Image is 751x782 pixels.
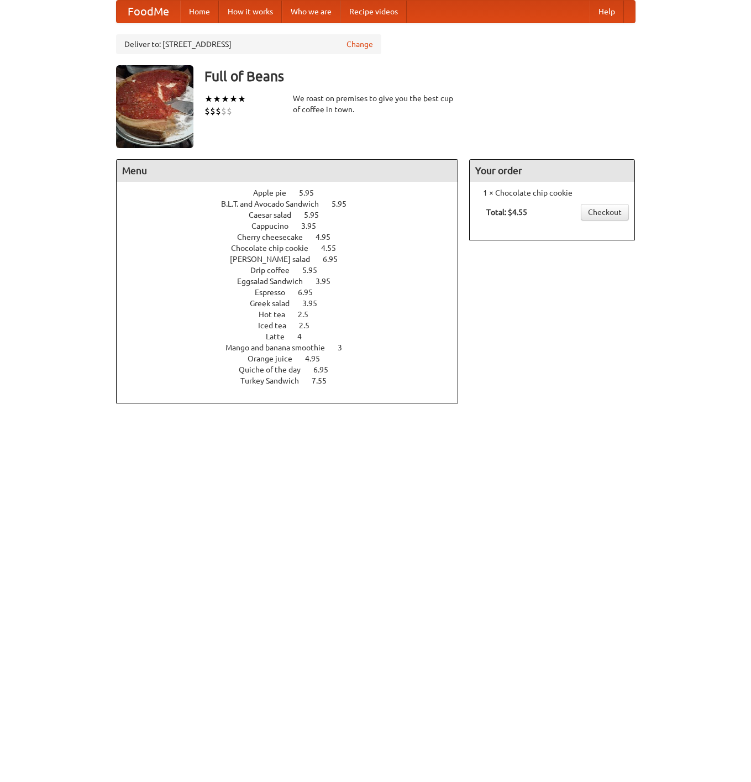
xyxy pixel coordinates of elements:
[590,1,624,23] a: Help
[250,266,301,275] span: Drip coffee
[248,354,340,363] a: Orange juice 4.95
[237,277,314,286] span: Eggsalad Sandwich
[253,188,297,197] span: Apple pie
[250,299,338,308] a: Greek salad 3.95
[227,105,232,117] li: $
[249,211,302,219] span: Caesar salad
[581,204,629,221] a: Checkout
[302,299,328,308] span: 3.95
[221,200,330,208] span: B.L.T. and Avocado Sandwich
[301,222,327,230] span: 3.95
[340,1,407,23] a: Recipe videos
[251,222,337,230] a: Cappucino 3.95
[221,93,229,105] li: ★
[475,187,629,198] li: 1 × Chocolate chip cookie
[298,288,324,297] span: 6.95
[316,277,342,286] span: 3.95
[204,105,210,117] li: $
[204,65,636,87] h3: Full of Beans
[231,244,356,253] a: Chocolate chip cookie 4.55
[305,354,331,363] span: 4.95
[180,1,219,23] a: Home
[229,93,238,105] li: ★
[255,288,296,297] span: Espresso
[238,93,246,105] li: ★
[298,310,319,319] span: 2.5
[282,1,340,23] a: Who we are
[321,244,347,253] span: 4.55
[239,365,349,374] a: Quiche of the day 6.95
[266,332,322,341] a: Latte 4
[117,160,458,182] h4: Menu
[332,200,358,208] span: 5.95
[237,233,314,242] span: Cherry cheesecake
[117,1,180,23] a: FoodMe
[231,244,319,253] span: Chocolate chip cookie
[346,39,373,50] a: Change
[213,93,221,105] li: ★
[250,299,301,308] span: Greek salad
[210,105,216,117] li: $
[116,34,381,54] div: Deliver to: [STREET_ADDRESS]
[259,310,329,319] a: Hot tea 2.5
[258,321,330,330] a: Iced tea 2.5
[204,93,213,105] li: ★
[240,376,310,385] span: Turkey Sandwich
[259,310,296,319] span: Hot tea
[216,105,221,117] li: $
[116,65,193,148] img: angular.jpg
[219,1,282,23] a: How it works
[312,376,338,385] span: 7.55
[470,160,634,182] h4: Your order
[225,343,336,352] span: Mango and banana smoothie
[237,277,351,286] a: Eggsalad Sandwich 3.95
[338,343,353,352] span: 3
[299,188,325,197] span: 5.95
[316,233,342,242] span: 4.95
[266,332,296,341] span: Latte
[248,354,303,363] span: Orange juice
[297,332,313,341] span: 4
[302,266,328,275] span: 5.95
[237,233,351,242] a: Cherry cheesecake 4.95
[250,266,338,275] a: Drip coffee 5.95
[240,376,347,385] a: Turkey Sandwich 7.55
[293,93,459,115] div: We roast on premises to give you the best cup of coffee in town.
[486,208,527,217] b: Total: $4.55
[230,255,321,264] span: [PERSON_NAME] salad
[221,200,367,208] a: B.L.T. and Avocado Sandwich 5.95
[313,365,339,374] span: 6.95
[304,211,330,219] span: 5.95
[253,188,334,197] a: Apple pie 5.95
[255,288,333,297] a: Espresso 6.95
[239,365,312,374] span: Quiche of the day
[230,255,358,264] a: [PERSON_NAME] salad 6.95
[323,255,349,264] span: 6.95
[251,222,300,230] span: Cappucino
[299,321,321,330] span: 2.5
[221,105,227,117] li: $
[225,343,363,352] a: Mango and banana smoothie 3
[249,211,339,219] a: Caesar salad 5.95
[258,321,297,330] span: Iced tea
